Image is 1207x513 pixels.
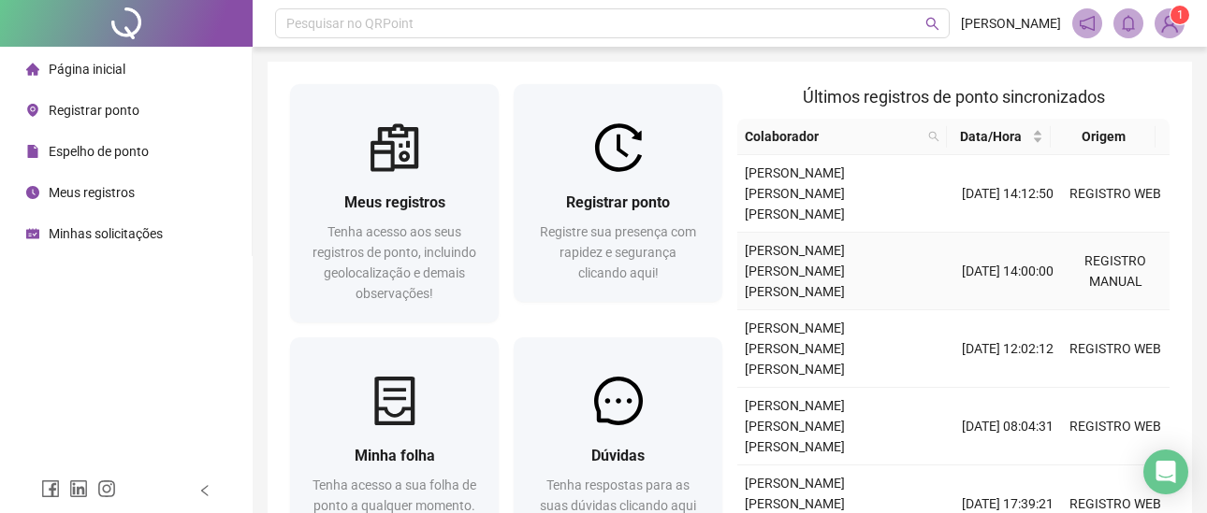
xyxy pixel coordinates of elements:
th: Data/Hora [947,119,1052,155]
span: left [198,484,211,497]
a: Meus registrosTenha acesso aos seus registros de ponto, incluindo geolocalização e demais observa... [290,84,499,322]
span: Espelho de ponto [49,144,149,159]
span: notification [1079,15,1096,32]
td: [DATE] 08:04:31 [953,388,1062,465]
span: search [928,131,939,142]
span: search [924,122,943,150]
span: file [26,145,39,158]
div: Open Intercom Messenger [1143,449,1188,494]
span: schedule [26,227,39,240]
span: Registrar ponto [566,193,670,211]
span: Minhas solicitações [49,226,163,241]
td: REGISTRO WEB [1062,388,1171,465]
th: Origem [1051,119,1156,155]
span: clock-circle [26,186,39,199]
td: [DATE] 14:12:50 [953,155,1062,233]
span: Meus registros [344,193,445,211]
img: 90515 [1156,9,1184,37]
span: [PERSON_NAME] [PERSON_NAME] [PERSON_NAME] [745,398,845,454]
span: Data/Hora [954,126,1029,147]
sup: Atualize o seu contato no menu Meus Dados [1171,6,1189,24]
span: Últimos registros de ponto sincronizados [803,87,1105,107]
span: instagram [97,479,116,498]
span: Registrar ponto [49,103,139,118]
td: REGISTRO WEB [1062,155,1171,233]
td: REGISTRO WEB [1062,310,1171,388]
td: [DATE] 14:00:00 [953,233,1062,310]
span: Tenha acesso aos seus registros de ponto, incluindo geolocalização e demais observações! [313,224,476,301]
span: Dúvidas [591,447,645,464]
span: environment [26,104,39,117]
span: facebook [41,479,60,498]
span: [PERSON_NAME] [961,13,1061,34]
span: home [26,63,39,76]
span: Página inicial [49,62,125,77]
span: [PERSON_NAME] [PERSON_NAME] [PERSON_NAME] [745,243,845,299]
td: [DATE] 12:02:12 [953,310,1062,388]
span: bell [1120,15,1137,32]
span: [PERSON_NAME] [PERSON_NAME] [PERSON_NAME] [745,165,845,221]
span: 1 [1177,8,1184,21]
span: Minha folha [355,447,435,464]
span: Registre sua presença com rapidez e segurança clicando aqui! [540,224,696,280]
span: Meus registros [49,185,135,200]
span: linkedin [69,479,88,498]
a: Registrar pontoRegistre sua presença com rapidez e segurança clicando aqui! [514,84,722,302]
span: Colaborador [745,126,921,147]
span: [PERSON_NAME] [PERSON_NAME] [PERSON_NAME] [745,321,845,377]
td: REGISTRO MANUAL [1062,233,1171,310]
span: search [925,17,939,31]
